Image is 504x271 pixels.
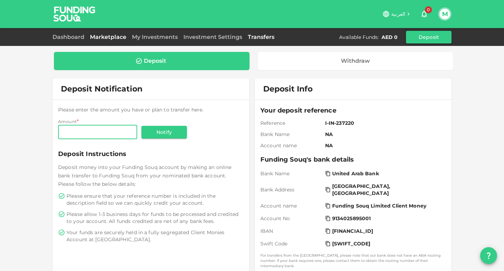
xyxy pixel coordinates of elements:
[332,215,371,222] span: 9134025895001
[260,215,322,222] span: Account No
[260,186,322,193] span: Bank Address
[66,211,242,225] span: Please allow 1-3 business days for funds to be processed and credited to your account. All funds ...
[144,57,166,65] div: Deposit
[341,57,370,65] div: Withdraw
[263,84,313,94] span: Deposit Info
[425,6,432,13] span: 0
[260,228,322,235] span: IBAN
[61,84,142,94] span: Deposit Notification
[58,125,137,139] input: amount
[417,7,431,21] button: 0
[332,183,442,197] span: [GEOGRAPHIC_DATA], [GEOGRAPHIC_DATA]
[260,155,446,164] span: Funding Souq's bank details
[381,34,398,41] div: AED 0
[260,106,446,115] span: Your deposit reference
[260,142,322,149] span: Account name
[258,52,453,70] a: Withdraw
[391,11,405,17] span: العربية
[129,34,181,40] a: My Investments
[325,131,443,138] span: NA
[260,202,322,209] span: Account name
[440,9,450,19] button: M
[332,202,426,209] span: Funding Souq Limited Client Money
[260,240,322,247] span: Swift Code
[66,192,242,206] span: Please ensure that your reference number is included in the description field so we can quickly c...
[480,247,497,264] button: question
[141,126,187,138] button: Notify
[58,149,244,159] span: Deposit Instructions
[260,120,322,127] span: Reference
[87,34,129,40] a: Marketplace
[58,107,204,113] span: Please enter the amount you have or plan to transfer here.
[332,170,379,177] span: United Arab Bank
[339,34,379,41] div: Available Funds :
[58,164,231,187] span: Deposit money into your Funding Souq account by making an online bank transfer to Funding Souq fr...
[54,52,250,70] a: Deposit
[332,240,371,247] span: [SWIFT_CODE]
[52,34,87,40] a: Dashboard
[58,119,77,124] span: Amount
[260,253,446,269] small: For transfers from the [GEOGRAPHIC_DATA], please note that our bank does not have an ABA routing ...
[260,170,322,177] span: Bank Name
[332,228,373,235] span: [FINANCIAL_ID]
[406,31,451,43] button: Deposit
[66,229,242,243] span: Your funds are securely held in a fully segregated Client Monies Account at [GEOGRAPHIC_DATA].
[325,142,443,149] span: NA
[181,34,245,40] a: Investment Settings
[260,131,322,138] span: Bank Name
[245,34,277,40] a: Transfers
[325,120,443,127] span: I-IN-237220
